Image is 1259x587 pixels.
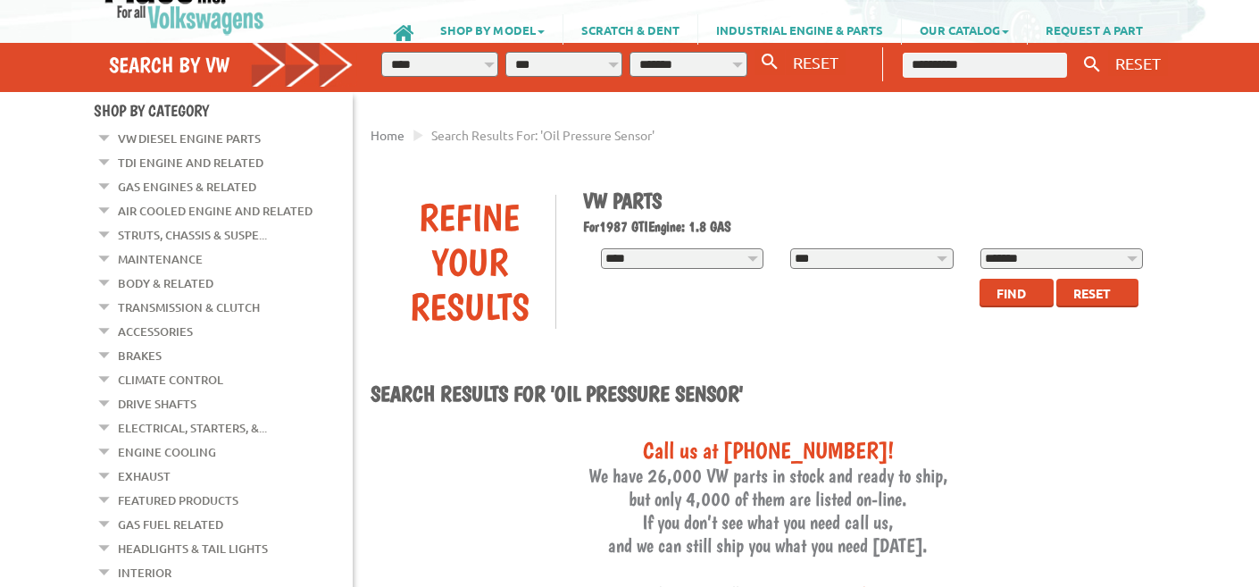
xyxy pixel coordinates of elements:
a: Featured Products [118,489,238,512]
a: Drive Shafts [118,392,196,415]
button: Find [980,279,1054,307]
a: Transmission & Clutch [118,296,260,319]
a: SCRATCH & DENT [563,14,697,45]
a: Home [371,127,404,143]
a: INDUSTRIAL ENGINE & PARTS [698,14,901,45]
a: Interior [118,561,171,584]
a: Accessories [118,320,193,343]
span: For [583,218,599,235]
a: Headlights & Tail Lights [118,537,268,560]
a: REQUEST A PART [1028,14,1161,45]
h2: 1987 GTI [583,218,1153,235]
a: Brakes [118,344,162,367]
button: RESET [1108,50,1168,76]
span: Find [996,285,1026,301]
h1: Search results for 'oil pressure sensor' [371,381,1165,409]
a: Struts, Chassis & Suspe... [118,223,267,247]
span: RESET [793,53,838,71]
span: Reset [1073,285,1111,301]
span: RESET [1115,54,1161,72]
a: TDI Engine and Related [118,151,263,174]
a: Engine Cooling [118,440,216,464]
a: Exhaust [118,465,171,488]
a: Air Cooled Engine and Related [118,199,313,222]
a: Gas Fuel Related [118,513,223,536]
span: Search results for: 'oil pressure sensor' [431,127,655,143]
a: Climate Control [118,368,223,391]
button: Search By VW... [755,49,785,75]
a: Body & Related [118,272,213,295]
a: VW Diesel Engine Parts [118,127,261,150]
a: Electrical, Starters, &... [118,416,267,440]
button: Reset [1056,279,1138,307]
a: Maintenance [118,247,203,271]
span: Call us at [PHONE_NUMBER]! [643,436,894,464]
a: Gas Engines & Related [118,175,256,198]
h4: Shop By Category [94,101,353,120]
button: RESET [786,49,846,75]
div: Refine Your Results [384,195,555,329]
span: Engine: 1.8 GAS [648,218,731,235]
h1: VW Parts [583,188,1153,214]
button: Keyword Search [1079,50,1105,80]
h4: Search by VW [109,52,354,78]
a: OUR CATALOG [902,14,1027,45]
a: SHOP BY MODEL [422,14,563,45]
